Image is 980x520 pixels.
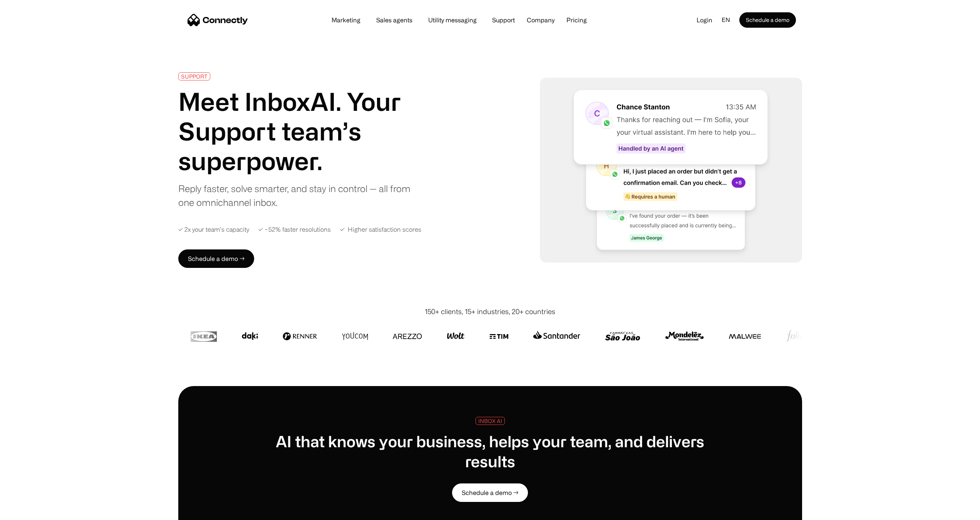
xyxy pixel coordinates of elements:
[340,225,421,234] div: ✓ Higher satisfaction scores
[527,15,554,25] div: Company
[422,17,483,23] a: Utility messaging
[560,17,593,23] a: Pricing
[8,506,46,517] aside: Language selected: English
[719,14,739,26] div: en
[258,225,331,234] div: ✓ ~52% faster resolutions
[188,14,248,26] a: home
[265,431,715,471] h1: AI that knows your business, helps your team, and delivers results
[425,306,555,317] div: 150+ clients, 15+ industries, 20+ countries
[486,17,521,23] a: Support
[524,15,557,25] div: Company
[325,17,367,23] a: Marketing
[370,17,419,23] a: Sales agents
[690,14,719,26] a: Login
[15,507,46,517] ul: Language list
[739,12,796,28] a: Schedule a demo
[178,182,412,209] div: Reply faster, solve smarter, and stay in control — all from one omnichannel inbox.
[452,483,528,502] a: Schedule a demo →
[722,14,730,26] div: en
[181,74,208,79] div: SUPPORT
[178,249,254,268] a: Schedule a demo →
[478,418,502,424] div: INBOX AI
[178,87,412,175] h1: Meet InboxAI. Your Support team’s superpower.
[178,225,249,234] div: ✓ 2x your team’s capacity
